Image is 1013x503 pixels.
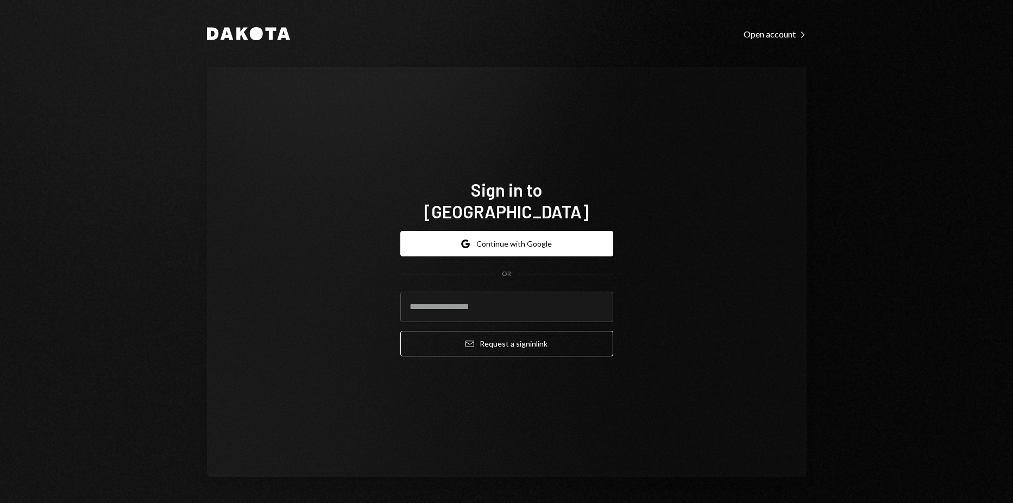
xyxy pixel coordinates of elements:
div: Open account [744,29,807,40]
a: Open account [744,28,807,40]
button: Request a signinlink [400,331,613,356]
h1: Sign in to [GEOGRAPHIC_DATA] [400,179,613,222]
button: Continue with Google [400,231,613,256]
div: OR [502,269,511,279]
